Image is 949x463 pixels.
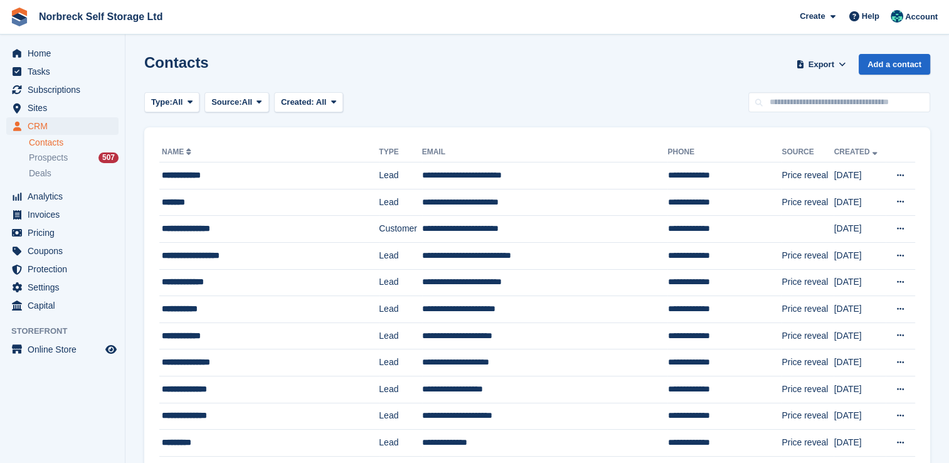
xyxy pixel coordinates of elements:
span: Prospects [29,152,68,164]
td: Price reveal [782,296,834,323]
td: [DATE] [834,216,885,243]
td: Price reveal [782,376,834,403]
td: [DATE] [834,430,885,457]
span: Online Store [28,341,103,358]
td: [DATE] [834,296,885,323]
span: All [316,97,327,107]
a: menu [6,188,119,205]
span: All [242,96,253,109]
td: Lead [379,376,421,403]
td: Lead [379,403,421,430]
a: menu [6,224,119,242]
button: Export [793,54,849,75]
span: Help [862,10,879,23]
a: menu [6,206,119,223]
td: Price reveal [782,269,834,296]
th: Email [422,142,668,162]
a: Created [834,147,879,156]
div: 507 [98,152,119,163]
td: Price reveal [782,403,834,430]
td: [DATE] [834,403,885,430]
a: Name [162,147,194,156]
td: [DATE] [834,189,885,216]
a: menu [6,279,119,296]
a: menu [6,117,119,135]
span: Type: [151,96,172,109]
span: Home [28,45,103,62]
a: menu [6,81,119,98]
td: Lead [379,349,421,376]
span: Created: [281,97,314,107]
span: Settings [28,279,103,296]
span: Capital [28,297,103,314]
a: Add a contact [859,54,930,75]
th: Source [782,142,834,162]
td: Lead [379,162,421,189]
a: menu [6,63,119,80]
td: Price reveal [782,430,834,457]
td: Lead [379,430,421,457]
span: Invoices [28,206,103,223]
a: Deals [29,167,119,180]
span: All [172,96,183,109]
td: Lead [379,189,421,216]
span: Export [809,58,834,71]
span: Source: [211,96,241,109]
img: Sally King [891,10,903,23]
th: Phone [667,142,782,162]
a: menu [6,45,119,62]
td: Lead [379,322,421,349]
a: menu [6,341,119,358]
h1: Contacts [144,54,209,71]
a: Prospects 507 [29,151,119,164]
a: Contacts [29,137,119,149]
span: Pricing [28,224,103,242]
a: Norbreck Self Storage Ltd [34,6,167,27]
td: Price reveal [782,349,834,376]
td: [DATE] [834,349,885,376]
span: Storefront [11,325,125,338]
span: Deals [29,168,51,179]
td: [DATE] [834,242,885,269]
a: menu [6,260,119,278]
td: Lead [379,296,421,323]
a: Preview store [103,342,119,357]
span: Sites [28,99,103,117]
span: CRM [28,117,103,135]
img: stora-icon-8386f47178a22dfd0bd8f6a31ec36ba5ce8667c1dd55bd0f319d3a0aa187defe.svg [10,8,29,26]
td: Customer [379,216,421,243]
span: Coupons [28,242,103,260]
td: Lead [379,269,421,296]
a: menu [6,99,119,117]
a: menu [6,242,119,260]
td: Lead [379,242,421,269]
td: Price reveal [782,322,834,349]
td: [DATE] [834,376,885,403]
a: menu [6,297,119,314]
td: [DATE] [834,162,885,189]
button: Type: All [144,92,199,113]
td: Price reveal [782,242,834,269]
td: Price reveal [782,189,834,216]
span: Create [800,10,825,23]
td: Price reveal [782,162,834,189]
th: Type [379,142,421,162]
span: Tasks [28,63,103,80]
span: Account [905,11,938,23]
button: Created: All [274,92,343,113]
td: [DATE] [834,322,885,349]
span: Subscriptions [28,81,103,98]
span: Analytics [28,188,103,205]
button: Source: All [204,92,269,113]
td: [DATE] [834,269,885,296]
span: Protection [28,260,103,278]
